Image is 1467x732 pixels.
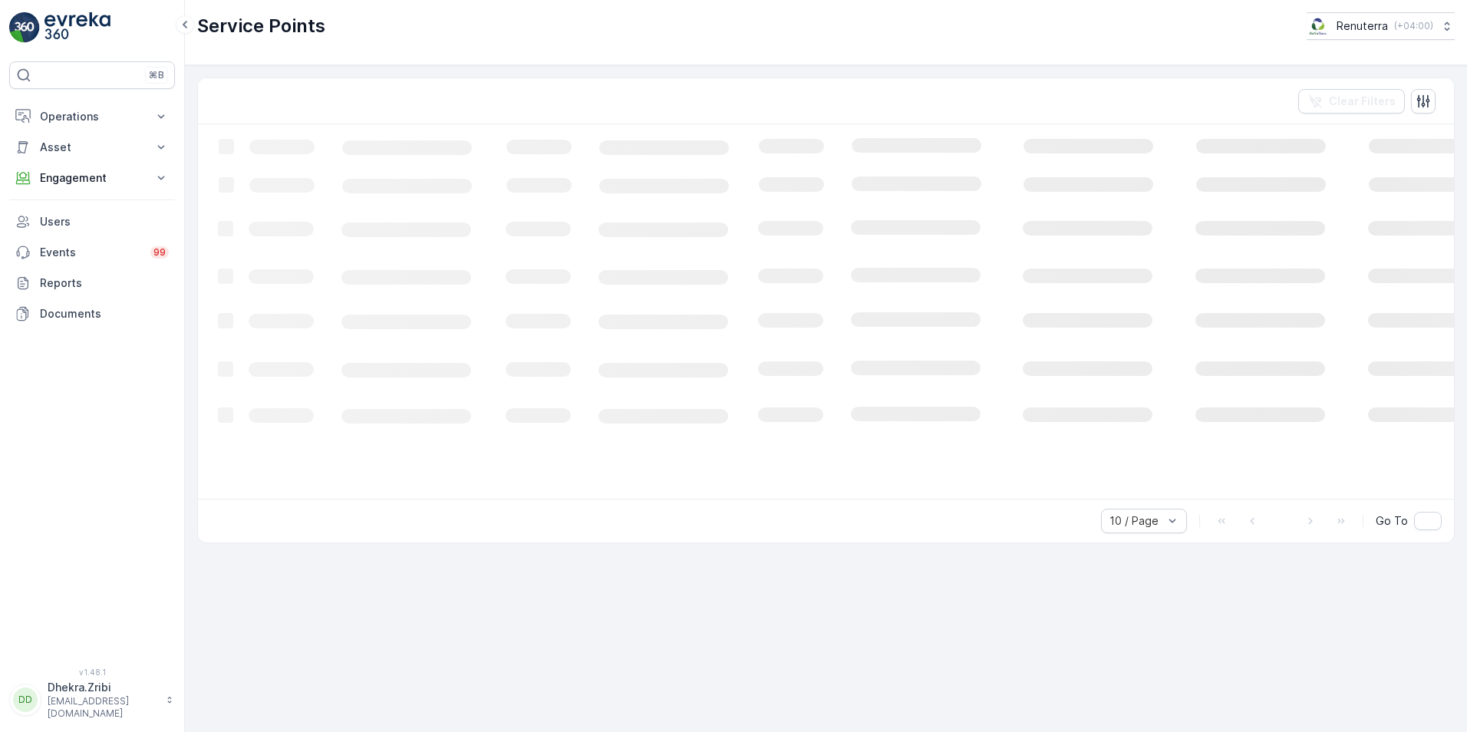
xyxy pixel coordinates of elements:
[40,306,169,321] p: Documents
[9,237,175,268] a: Events99
[9,163,175,193] button: Engagement
[9,206,175,237] a: Users
[40,170,144,186] p: Engagement
[48,680,158,695] p: Dhekra.Zribi
[149,69,164,81] p: ⌘B
[9,268,175,298] a: Reports
[45,12,110,43] img: logo_light-DOdMpM7g.png
[9,12,40,43] img: logo
[40,245,141,260] p: Events
[153,246,166,259] p: 99
[1337,18,1388,34] p: Renuterra
[1298,89,1405,114] button: Clear Filters
[197,14,325,38] p: Service Points
[40,214,169,229] p: Users
[9,101,175,132] button: Operations
[1329,94,1396,109] p: Clear Filters
[9,680,175,720] button: DDDhekra.Zribi[EMAIL_ADDRESS][DOMAIN_NAME]
[9,668,175,677] span: v 1.48.1
[1307,12,1455,40] button: Renuterra(+04:00)
[13,687,38,712] div: DD
[1376,513,1408,529] span: Go To
[40,275,169,291] p: Reports
[9,132,175,163] button: Asset
[48,695,158,720] p: [EMAIL_ADDRESS][DOMAIN_NAME]
[40,109,144,124] p: Operations
[1307,18,1330,35] img: Screenshot_2024-07-26_at_13.33.01.png
[9,298,175,329] a: Documents
[1394,20,1433,32] p: ( +04:00 )
[40,140,144,155] p: Asset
